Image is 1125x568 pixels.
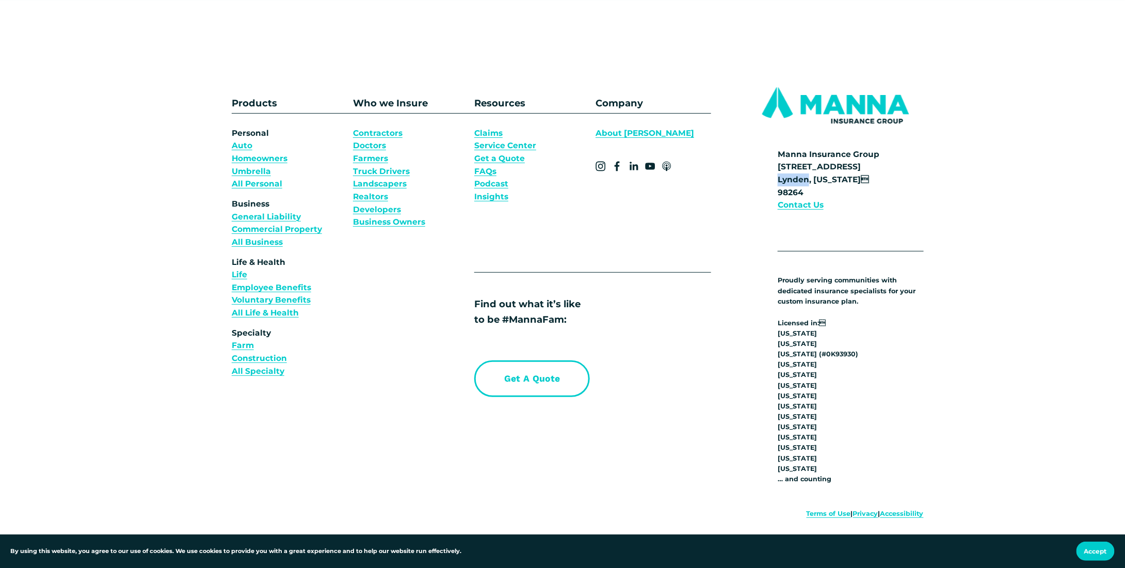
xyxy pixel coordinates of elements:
p: By using this website, you agree to our use of cookies. We use cookies to provide you with a grea... [10,547,461,556]
a: Commercial Property [232,223,322,236]
a: Terms of Use [807,509,851,519]
strong: 0K93930) [826,350,858,358]
p: Personal [232,127,347,191]
strong: Manna Insurance Group [STREET_ADDRESS] Lynden, [US_STATE] 98264 [778,149,879,197]
p: Company [596,96,711,111]
a: Get a Quote [474,360,590,397]
a: Instagram [596,161,606,171]
a: Auto [232,139,252,152]
a: Umbrella [232,165,271,178]
a: ContractorsDoctorsFarmersTruck DriversLandscapersRealtorsDevelopers [353,127,410,216]
p: Specialty [232,327,347,378]
a: YouTube [645,161,655,171]
p: Who we Insure [353,96,469,111]
a: Get a Quote [474,152,525,165]
p: Find out what it’s like to be #MannaFam: [474,296,681,326]
a: All Business [232,236,283,249]
span: Accept [1084,547,1107,555]
a: Service Center [474,139,536,152]
a: All Specialty [232,365,284,378]
p: | | [747,509,924,519]
p: Life & Health [232,256,347,320]
p: Licensed in: [US_STATE] [US_STATE] [US_STATE] (# [US_STATE] [US_STATE] [US_STATE] [US_STATE] [US... [778,318,924,485]
a: Voluntary Benefits [232,294,311,307]
a: Accessibility [880,509,924,519]
a: Homeowners [232,152,287,165]
a: General Liability [232,211,301,224]
a: Contact Us [778,199,824,212]
a: Business Owners [353,216,425,229]
a: Podcast [474,178,508,191]
a: About [PERSON_NAME] [596,127,694,140]
a: FAQs [474,165,496,178]
a: LinkedIn [629,161,639,171]
strong: Contact Us [778,200,824,210]
a: Employee Benefits [232,281,311,294]
p: Business [232,198,347,249]
a: Privacy [853,509,878,519]
a: Apple Podcasts [662,161,672,171]
p: Resources [474,96,590,111]
a: Farm [232,339,254,352]
p: Products [232,96,317,111]
a: All Life & Health [232,307,299,320]
button: Accept [1076,542,1115,561]
a: Claims [474,127,503,140]
a: Insights [474,191,508,203]
p: Proudly serving communities with dedicated insurance specialists for your custom insurance plan. [778,275,924,306]
a: Facebook [612,161,622,171]
a: All Personal [232,178,282,191]
a: Construction [232,352,287,365]
a: Life [232,269,247,281]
